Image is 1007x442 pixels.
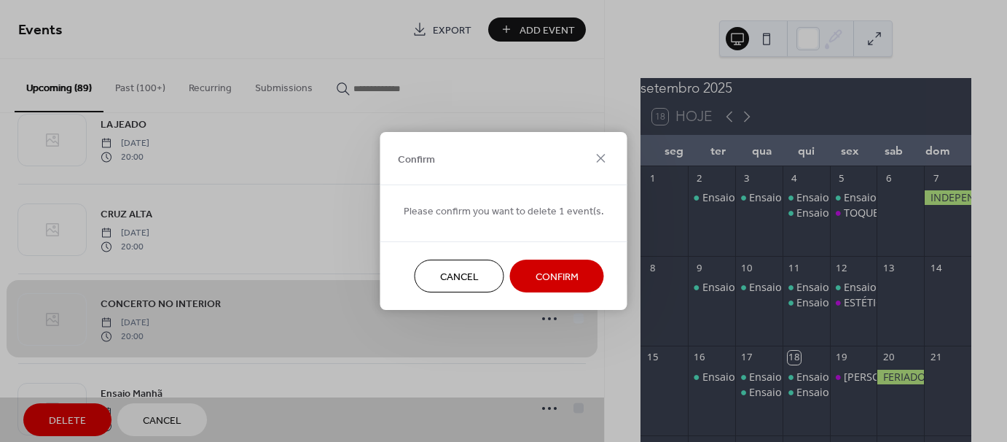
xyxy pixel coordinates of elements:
[440,270,479,285] span: Cancel
[415,260,504,292] button: Cancel
[398,152,435,167] span: Confirm
[404,204,604,220] span: Please confirm you want to delete 1 event(s.
[536,270,579,285] span: Confirm
[510,260,604,292] button: Confirm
